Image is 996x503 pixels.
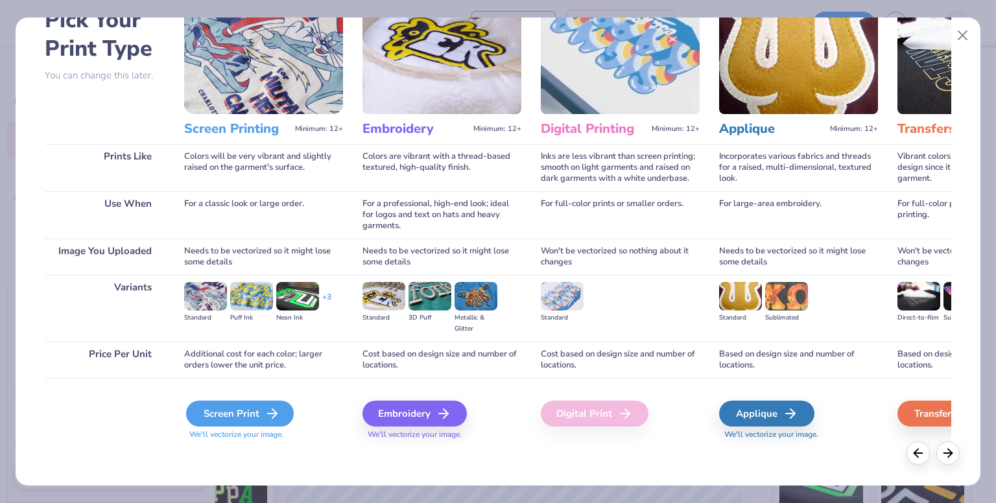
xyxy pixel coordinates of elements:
[541,239,700,275] div: Won't be vectorized so nothing about it changes
[276,312,319,323] div: Neon Ink
[719,342,878,378] div: Based on design size and number of locations.
[719,312,762,323] div: Standard
[184,282,227,310] img: Standard
[409,312,451,323] div: 3D Puff
[830,124,878,134] span: Minimum: 12+
[765,312,808,323] div: Sublimated
[184,121,290,137] h3: Screen Printing
[719,401,814,427] div: Applique
[45,191,165,239] div: Use When
[541,342,700,378] div: Cost based on design size and number of locations.
[897,312,940,323] div: Direct-to-film
[45,239,165,275] div: Image You Uploaded
[184,429,343,440] span: We'll vectorize your image.
[362,312,405,323] div: Standard
[45,70,165,81] p: You can change this later.
[230,282,273,310] img: Puff Ink
[473,124,521,134] span: Minimum: 12+
[719,121,825,137] h3: Applique
[184,144,343,191] div: Colors will be very vibrant and slightly raised on the garment's surface.
[184,312,227,323] div: Standard
[897,401,993,427] div: Transfers
[362,121,468,137] h3: Embroidery
[455,282,497,310] img: Metallic & Glitter
[362,342,521,378] div: Cost based on design size and number of locations.
[362,429,521,440] span: We'll vectorize your image.
[943,312,986,323] div: Supacolor
[541,312,584,323] div: Standard
[184,239,343,275] div: Needs to be vectorized so it might lose some details
[362,282,405,310] img: Standard
[455,312,497,334] div: Metallic & Glitter
[719,191,878,239] div: For large-area embroidery.
[184,191,343,239] div: For a classic look or large order.
[362,144,521,191] div: Colors are vibrant with a thread-based textured, high-quality finish.
[362,239,521,275] div: Needs to be vectorized so it might lose some details
[295,124,343,134] span: Minimum: 12+
[765,282,808,310] img: Sublimated
[186,401,294,427] div: Screen Print
[719,144,878,191] div: Incorporates various fabrics and threads for a raised, multi-dimensional, textured look.
[719,239,878,275] div: Needs to be vectorized so it might lose some details
[541,282,584,310] img: Standard
[45,144,165,191] div: Prints Like
[409,282,451,310] img: 3D Puff
[943,282,986,310] img: Supacolor
[276,282,319,310] img: Neon Ink
[230,312,273,323] div: Puff Ink
[652,124,700,134] span: Minimum: 12+
[897,282,940,310] img: Direct-to-film
[541,401,648,427] div: Digital Print
[362,401,467,427] div: Embroidery
[45,342,165,378] div: Price Per Unit
[719,429,878,440] span: We'll vectorize your image.
[184,342,343,378] div: Additional cost for each color; larger orders lower the unit price.
[45,6,165,63] h2: Pick Your Print Type
[541,144,700,191] div: Inks are less vibrant than screen printing; smooth on light garments and raised on dark garments ...
[322,292,331,314] div: + 3
[45,275,165,342] div: Variants
[541,191,700,239] div: For full-color prints or smaller orders.
[362,191,521,239] div: For a professional, high-end look; ideal for logos and text on hats and heavy garments.
[719,282,762,310] img: Standard
[541,121,646,137] h3: Digital Printing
